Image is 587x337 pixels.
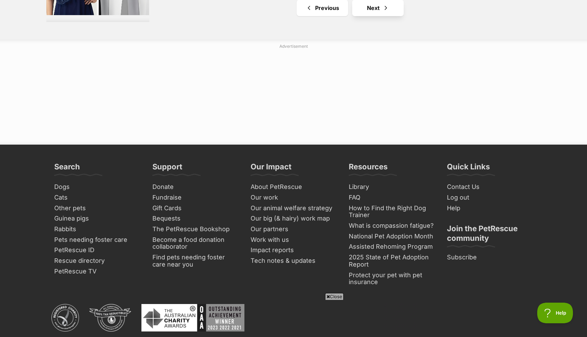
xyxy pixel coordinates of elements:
a: 2025 State of Pet Adoption Report [346,252,437,270]
a: Log out [444,192,536,203]
a: Our work [248,192,339,203]
span: Close [325,293,344,300]
a: Fundraise [150,192,241,203]
img: DGR [89,304,131,332]
iframe: Advertisement [127,52,460,138]
a: Our partners [248,224,339,235]
a: Help [444,203,536,214]
a: Library [346,182,437,192]
a: Our animal welfare strategy [248,203,339,214]
a: What is compassion fatigue? [346,221,437,231]
img: https://img.kwcdn.com/product/fancy/79044404-eb66-46a5-8f13-2c151db9050f.jpg?imageMogr2/strip/siz... [53,69,103,137]
a: FAQ [346,192,437,203]
a: Guinea pigs [51,213,143,224]
a: PetRescue TV [51,266,143,277]
a: Subscribe [444,252,536,263]
a: Bequests [150,213,241,224]
a: Become a food donation collaborator [150,235,241,252]
a: Protect your pet with pet insurance [346,270,437,288]
a: How to Find the Right Dog Trainer [346,203,437,221]
img: Australian Charity Awards - Outstanding Achievement Winner 2023 - 2022 - 2021 [141,304,244,332]
a: Gift Cards [150,203,241,214]
a: The PetRescue Bookshop [150,224,241,235]
a: Other pets [51,203,143,214]
img: https://img.kwcdn.com/product/fancy/8e23c79a-8f74-497b-abc2-f3aa937be571.jpg?imageMogr2/strip/siz... [53,139,103,206]
h3: Search [54,162,80,176]
a: Work with us [248,235,339,245]
h3: Quick Links [447,162,490,176]
a: Contact Us [444,182,536,192]
h3: Resources [349,162,388,176]
a: Tech notes & updates [248,256,339,266]
a: Find pets needing foster care near you [150,252,241,270]
a: PetRescue ID [51,245,143,256]
a: Assisted Rehoming Program [346,241,437,252]
a: About PetRescue [248,182,339,192]
a: Impact reports [248,245,339,256]
a: Our big (& hairy) work map [248,213,339,224]
iframe: Advertisement [169,303,418,334]
h3: Join the PetRescue community [447,224,533,247]
a: Rescue directory [51,256,143,266]
a: Cats [51,192,143,203]
a: Dogs [51,182,143,192]
a: National Pet Adoption Month [346,231,437,242]
a: Rabbits [51,224,143,235]
iframe: Help Scout Beacon - Open [537,303,573,323]
a: Donate [150,182,241,192]
h3: Support [152,162,182,176]
img: ACNC [51,304,79,332]
a: Pets needing foster care [51,235,143,245]
h3: Our Impact [251,162,291,176]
